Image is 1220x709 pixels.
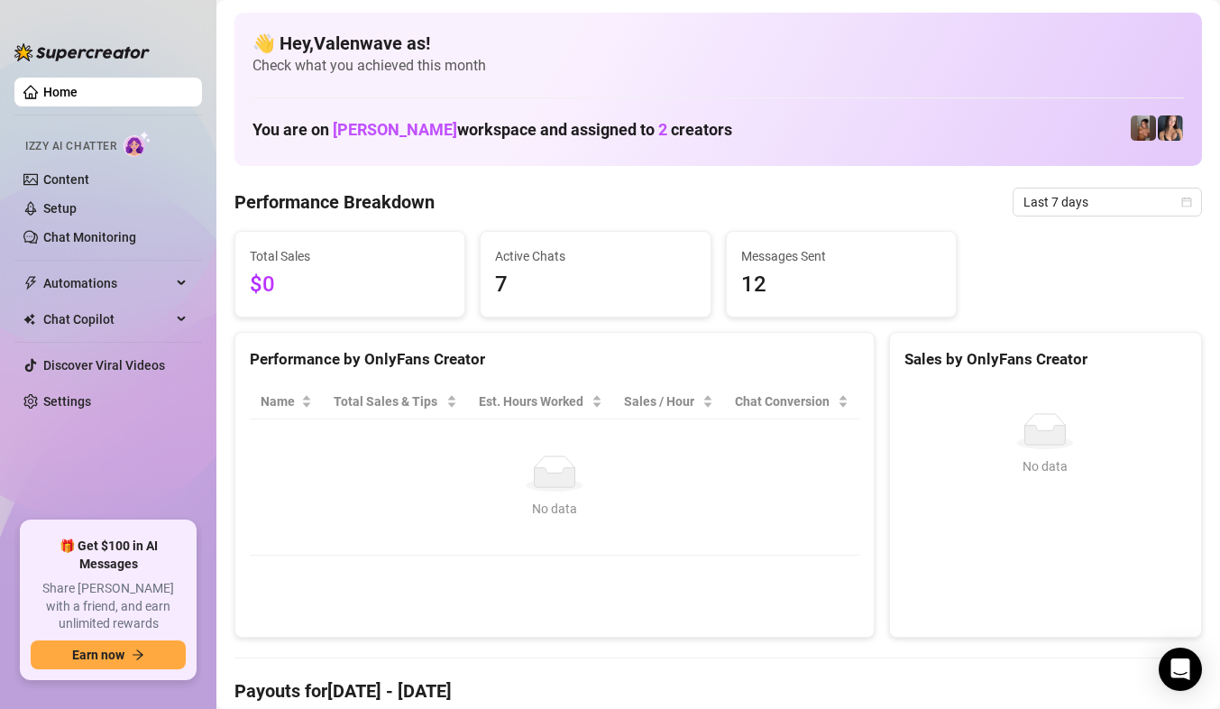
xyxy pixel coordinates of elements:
[1131,115,1156,141] img: Valentina
[1159,648,1202,691] div: Open Intercom Messenger
[72,648,124,662] span: Earn now
[43,172,89,187] a: Content
[234,678,1202,704] h4: Payouts for [DATE] - [DATE]
[658,120,667,139] span: 2
[43,230,136,244] a: Chat Monitoring
[31,538,186,573] span: 🎁 Get $100 in AI Messages
[741,268,941,302] span: 12
[43,201,77,216] a: Setup
[43,305,171,334] span: Chat Copilot
[250,268,450,302] span: $0
[724,384,859,419] th: Chat Conversion
[1023,189,1191,216] span: Last 7 days
[268,499,841,519] div: No data
[261,391,298,411] span: Name
[31,580,186,633] span: Share [PERSON_NAME] with a friend, and earn unlimited rewards
[14,43,150,61] img: logo-BBDzfeDw.svg
[252,31,1184,56] h4: 👋 Hey, Valenwave as !
[43,269,171,298] span: Automations
[250,347,859,372] div: Performance by OnlyFans Creator
[333,120,457,139] span: [PERSON_NAME]
[43,358,165,373] a: Discover Viral Videos
[1181,197,1192,207] span: calendar
[23,276,38,290] span: thunderbolt
[31,640,186,669] button: Earn nowarrow-right
[495,246,695,266] span: Active Chats
[43,394,91,409] a: Settings
[132,649,144,661] span: arrow-right
[613,384,723,419] th: Sales / Hour
[479,391,589,411] div: Est. Hours Worked
[250,246,450,266] span: Total Sales
[735,391,834,411] span: Chat Conversion
[741,246,941,266] span: Messages Sent
[250,384,323,419] th: Name
[43,85,78,99] a: Home
[912,456,1179,476] div: No data
[1158,115,1183,141] img: ValentinaMyriadfree
[252,56,1184,76] span: Check what you achieved this month
[323,384,468,419] th: Total Sales & Tips
[124,131,151,157] img: AI Chatter
[23,313,35,326] img: Chat Copilot
[904,347,1187,372] div: Sales by OnlyFans Creator
[495,268,695,302] span: 7
[252,120,732,140] h1: You are on workspace and assigned to creators
[234,189,435,215] h4: Performance Breakdown
[25,138,116,155] span: Izzy AI Chatter
[334,391,443,411] span: Total Sales & Tips
[624,391,698,411] span: Sales / Hour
